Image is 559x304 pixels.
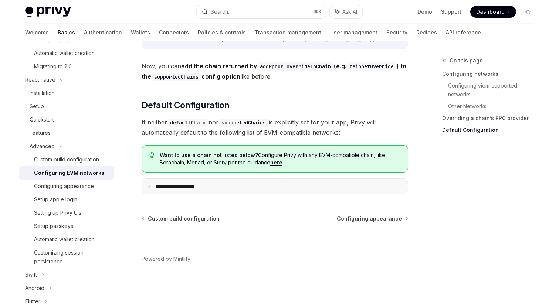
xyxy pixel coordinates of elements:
a: Setting up Privy UIs [19,206,114,219]
a: Welcome [25,24,49,41]
img: light logo [25,7,71,17]
span: If neither nor is explicitly set for your app, Privy will automatically default to the following ... [142,117,408,138]
a: Configuring viem-supported networks [448,80,540,100]
button: Ask AI [330,5,362,18]
div: Custom build configuration [34,155,99,164]
button: Search...⌘K [197,5,326,18]
div: Features [30,129,51,137]
a: Automatic wallet creation [19,233,114,246]
a: here [270,159,282,166]
a: Wallets [131,24,150,41]
div: Swift [25,270,37,279]
code: addRpcUrlOverrideToChain [257,62,334,71]
a: Dashboard [470,6,516,18]
div: Automatic wallet creation [34,49,95,58]
a: Features [19,126,114,140]
span: ); [370,36,376,42]
a: Configuring appearance [337,215,407,222]
span: On this page [450,56,483,65]
code: supportedChains [151,73,201,81]
a: Policies & controls [198,24,246,41]
code: mainnetOverride [346,62,397,71]
span: mainnetOverride [163,36,207,42]
a: Configuring EVM networks [19,166,114,180]
span: const [148,36,163,42]
a: Automatic wallet creation [19,47,114,60]
div: Setup passkeys [34,222,73,230]
span: Ask AI [342,8,357,16]
div: Advanced [30,142,55,151]
strong: Want to use a chain not listed below? [160,152,258,158]
span: Default Configuration [142,99,229,111]
a: Recipes [416,24,437,41]
strong: add the chain returned by (e.g. ) to the config option [142,62,406,80]
code: supportedChains [218,119,269,127]
div: Search... [211,7,231,16]
span: addRpcUrlOverrideToChain [210,36,281,42]
div: Configuring appearance [34,182,94,191]
a: Basics [58,24,75,41]
a: Configuring networks [442,68,540,80]
a: Migrating to 2.0 [19,60,114,73]
a: User management [330,24,377,41]
div: Customizing session persistence [34,248,109,266]
a: Custom build configuration [142,215,220,222]
div: Migrating to 2.0 [34,62,72,71]
code: defaultChain [167,119,209,127]
a: API reference [446,24,481,41]
a: Demo [417,8,432,16]
a: Custom build configuration [19,153,114,166]
div: Automatic wallet creation [34,235,95,244]
div: Setup apple login [34,195,77,204]
span: Custom build configuration [148,215,220,222]
span: INSERT_CUSTOM_RPC_URL [308,36,370,42]
a: Quickstart [19,113,114,126]
a: Transaction management [255,24,321,41]
svg: Tip [149,152,155,159]
a: Setup passkeys [19,219,114,233]
a: Configuring appearance [19,180,114,193]
span: = [207,36,210,42]
a: Authentication [84,24,122,41]
div: Quickstart [30,115,54,124]
a: Customizing session persistence [19,246,114,268]
a: Connectors [159,24,189,41]
div: Installation [30,89,55,98]
a: Setup apple login [19,193,114,206]
span: ⌘ K [314,9,322,15]
span: ( [281,36,284,42]
button: Toggle dark mode [522,6,534,18]
a: Powered by Mintlify [142,255,190,263]
a: Security [386,24,407,41]
div: Android [25,284,44,293]
a: Support [441,8,461,16]
span: Dashboard [476,8,505,16]
span: Configuring appearance [337,215,402,222]
a: Overriding a chain’s RPC provider [442,112,540,124]
span: mainnet [284,36,305,42]
a: Other Networks [448,100,540,112]
div: React native [25,75,55,84]
a: Installation [19,86,114,100]
a: Setup [19,100,114,113]
span: Now, you can like before. [142,61,408,82]
a: Default Configuration [442,124,540,136]
span: , [305,36,308,42]
div: Setting up Privy UIs [34,208,81,217]
div: Setup [30,102,44,111]
span: Configure Privy with any EVM-compatible chain, like Berachain, Monad, or Story per the guidance . [160,151,400,166]
div: Configuring EVM networks [34,168,104,177]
